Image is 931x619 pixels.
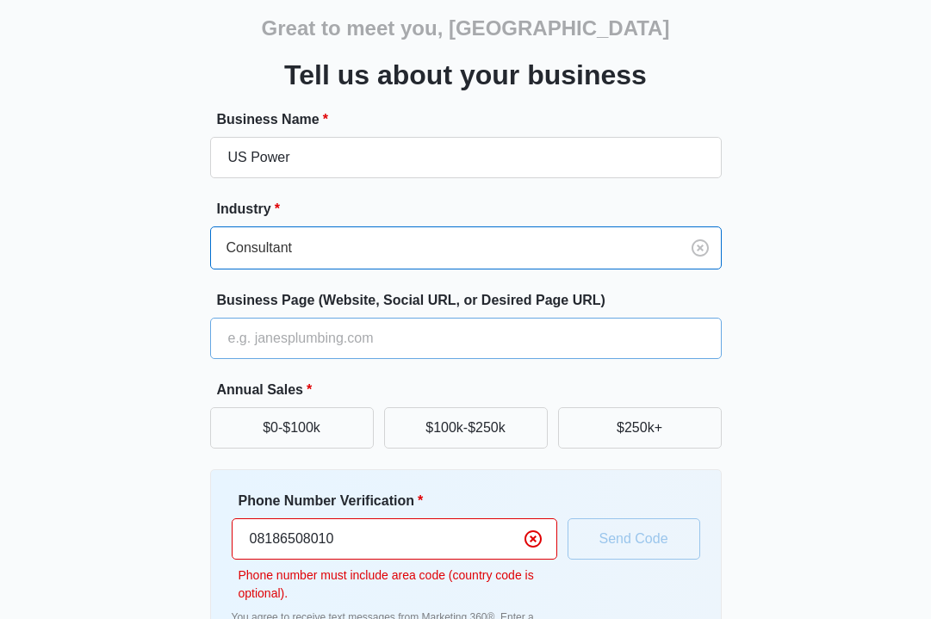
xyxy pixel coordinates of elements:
[217,380,729,400] label: Annual Sales
[217,109,729,130] label: Business Name
[558,407,722,449] button: $250k+
[284,54,647,96] h3: Tell us about your business
[210,407,374,449] button: $0-$100k
[217,199,729,220] label: Industry
[384,407,548,449] button: $100k-$250k
[210,318,722,359] input: e.g. janesplumbing.com
[217,290,729,311] label: Business Page (Website, Social URL, or Desired Page URL)
[519,525,547,553] button: Clear
[210,137,722,178] input: e.g. Jane's Plumbing
[239,566,557,603] p: Phone number must include area code (country code is optional).
[686,234,714,262] button: Clear
[232,518,557,560] input: Ex. +1-555-555-5555
[262,13,670,44] h2: Great to meet you, [GEOGRAPHIC_DATA]
[239,491,564,511] label: Phone Number Verification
